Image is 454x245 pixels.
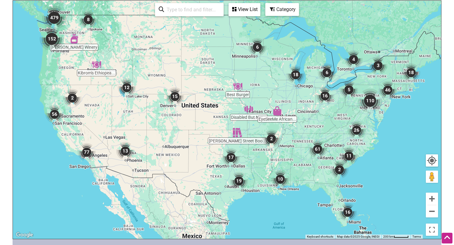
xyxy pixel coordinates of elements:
button: Zoom in [426,193,438,205]
img: Google [14,231,35,239]
button: Keyboard shortcuts [307,235,333,239]
div: Frichette Winery [70,34,79,43]
div: See a list of the visible businesses [229,3,260,16]
button: Your Location [426,154,438,167]
span: Map data ©2025 Google, INEGI [337,235,380,238]
div: 17 [222,148,240,167]
div: Kibrom's Ethiopean & Eritrean Food [92,60,101,69]
div: 13 [116,142,134,160]
div: 61 [308,140,327,158]
div: 26 [347,121,366,139]
span: 200 km [383,235,394,238]
div: 16 [339,203,357,221]
div: Filter by category [265,3,299,16]
div: 110 [358,89,382,113]
div: 6 [248,38,267,56]
div: View List [229,4,260,15]
div: 18 [286,66,305,84]
button: Zoom out [426,205,438,217]
div: 18 [402,63,420,82]
div: 6 [318,63,336,82]
div: 19 [230,172,248,190]
div: 3 [369,56,387,75]
div: 4 [344,50,363,69]
div: 77 [78,143,96,161]
div: Fulton Street Books & Coffee [233,128,242,137]
div: 11 [340,147,358,165]
input: Type to find and filter... [164,4,220,16]
div: 12 [118,78,136,97]
div: 5 [340,81,358,99]
div: Category [266,4,298,15]
div: Type to search and filter [155,3,224,16]
div: 2 [330,160,349,179]
div: Scroll Back to Top [442,233,452,243]
a: Terms [412,235,421,238]
div: 10 [271,170,289,188]
div: 2 [63,89,81,107]
div: 2 [262,130,281,148]
button: Drag Pegman onto the map to open Street View [426,171,438,183]
div: 15 [166,87,184,106]
div: 152 [40,27,64,51]
div: 16 [316,87,334,105]
div: 8 [79,10,97,29]
a: Open this area in Google Maps (opens a new window) [14,231,35,239]
div: Disabled But Not Really [244,104,253,114]
div: 56 [45,105,64,123]
div: Best Burger [233,82,242,91]
div: EyeSeeMe African American Children's Bookstore [273,106,282,115]
div: 479 [42,6,66,30]
button: Map Scale: 200 km per 45 pixels [381,235,410,239]
button: Toggle fullscreen view [426,224,438,236]
div: 46 [379,81,397,99]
